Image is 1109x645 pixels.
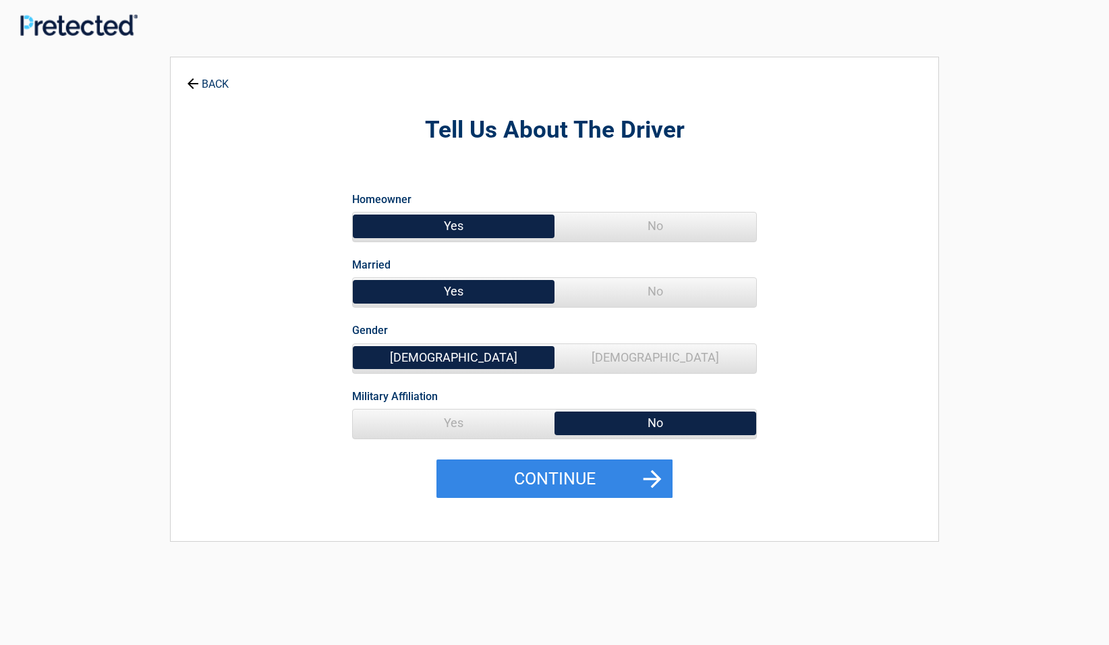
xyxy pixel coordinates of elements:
label: Gender [352,321,388,339]
a: BACK [184,66,231,90]
label: Military Affiliation [352,387,438,405]
span: Yes [353,278,554,305]
h2: Tell Us About The Driver [245,115,864,146]
span: No [554,213,756,240]
label: Homeowner [352,190,411,208]
span: [DEMOGRAPHIC_DATA] [353,344,554,371]
button: Continue [436,459,673,499]
span: No [554,410,756,437]
label: Married [352,256,391,274]
span: Yes [353,213,554,240]
span: Yes [353,410,554,437]
span: [DEMOGRAPHIC_DATA] [554,344,756,371]
span: No [554,278,756,305]
img: Main Logo [20,14,138,36]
